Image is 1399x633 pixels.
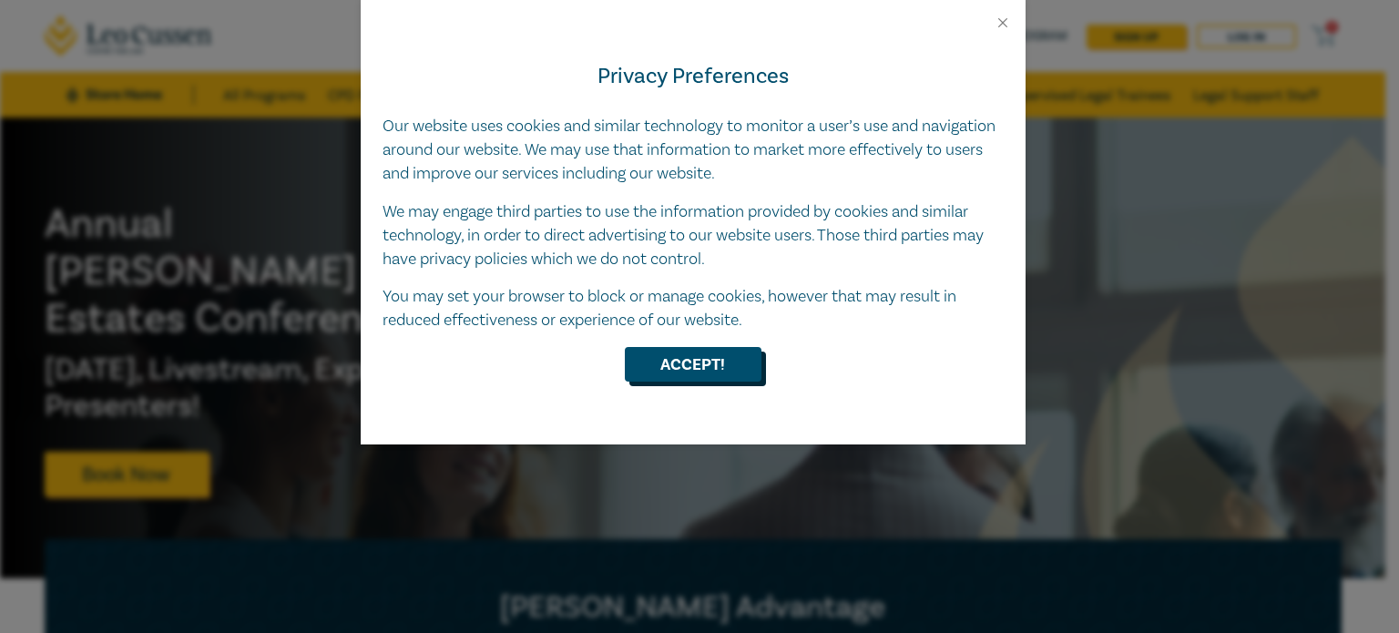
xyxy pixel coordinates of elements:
[383,60,1004,93] h4: Privacy Preferences
[383,285,1004,332] p: You may set your browser to block or manage cookies, however that may result in reduced effective...
[995,15,1011,31] button: Close
[383,200,1004,271] p: We may engage third parties to use the information provided by cookies and similar technology, in...
[625,347,761,382] button: Accept!
[383,115,1004,186] p: Our website uses cookies and similar technology to monitor a user’s use and navigation around our...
